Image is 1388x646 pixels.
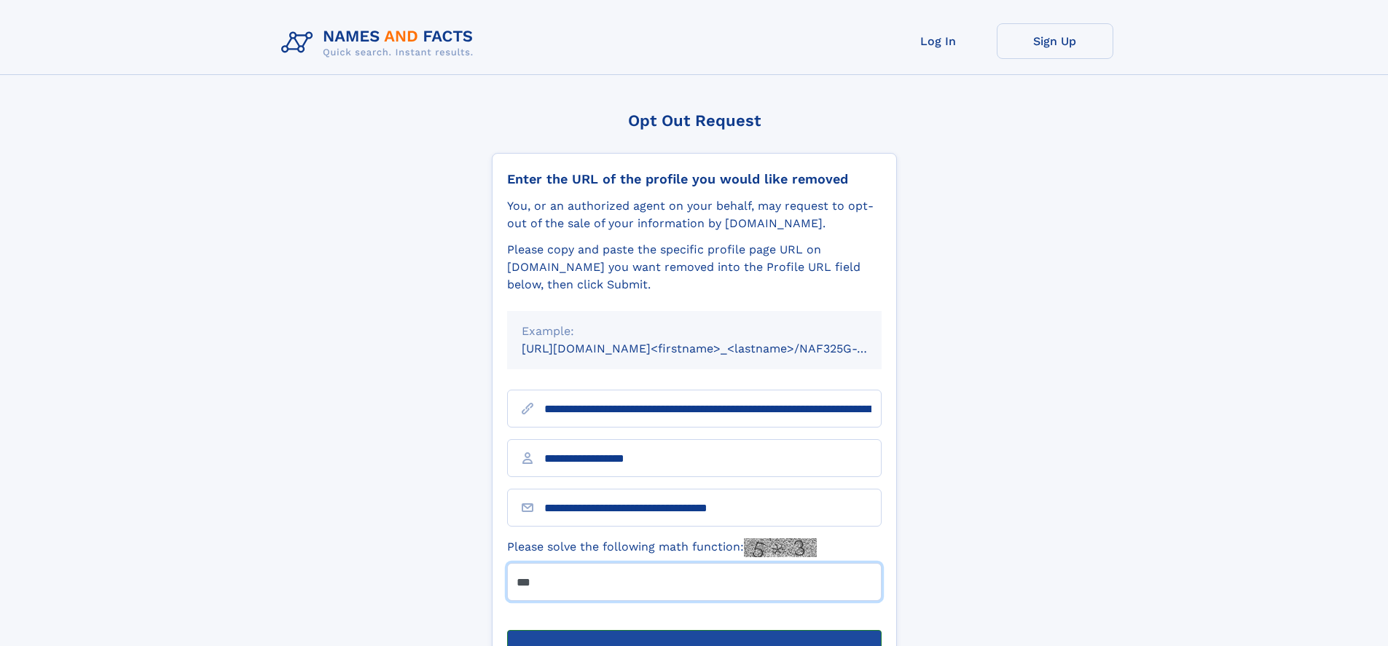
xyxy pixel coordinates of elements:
[507,538,817,557] label: Please solve the following math function:
[522,342,909,355] small: [URL][DOMAIN_NAME]<firstname>_<lastname>/NAF325G-xxxxxxxx
[275,23,485,63] img: Logo Names and Facts
[507,171,882,187] div: Enter the URL of the profile you would like removed
[880,23,997,59] a: Log In
[522,323,867,340] div: Example:
[997,23,1113,59] a: Sign Up
[507,197,882,232] div: You, or an authorized agent on your behalf, may request to opt-out of the sale of your informatio...
[492,111,897,130] div: Opt Out Request
[507,241,882,294] div: Please copy and paste the specific profile page URL on [DOMAIN_NAME] you want removed into the Pr...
